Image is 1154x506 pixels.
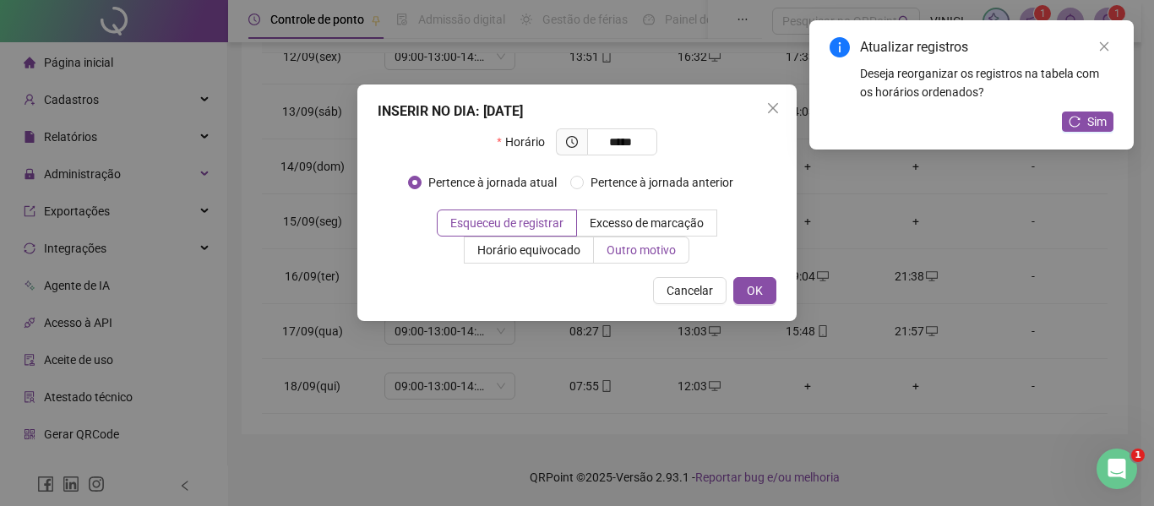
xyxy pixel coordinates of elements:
[1131,449,1145,462] span: 1
[1087,112,1107,131] span: Sim
[860,37,1113,57] div: Atualizar registros
[766,101,780,115] span: close
[1069,116,1081,128] span: reload
[830,37,850,57] span: info-circle
[566,136,578,148] span: clock-circle
[653,277,727,304] button: Cancelar
[667,281,713,300] span: Cancelar
[590,216,704,230] span: Excesso de marcação
[477,243,580,257] span: Horário equivocado
[422,173,563,192] span: Pertence à jornada atual
[378,101,776,122] div: INSERIR NO DIA : [DATE]
[1097,449,1137,489] iframe: Intercom live chat
[1062,112,1113,132] button: Sim
[747,281,763,300] span: OK
[450,216,563,230] span: Esqueceu de registrar
[733,277,776,304] button: OK
[1095,37,1113,56] a: Close
[584,173,740,192] span: Pertence à jornada anterior
[860,64,1113,101] div: Deseja reorganizar os registros na tabela com os horários ordenados?
[1098,41,1110,52] span: close
[607,243,676,257] span: Outro motivo
[759,95,787,122] button: Close
[497,128,555,155] label: Horário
